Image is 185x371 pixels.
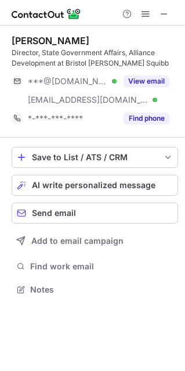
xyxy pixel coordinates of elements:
div: Save to List / ATS / CRM [32,153,158,162]
span: Find work email [30,261,173,272]
span: Add to email campaign [31,236,124,246]
span: Notes [30,284,173,295]
button: Find work email [12,258,178,275]
button: Reveal Button [124,113,169,124]
div: [PERSON_NAME] [12,35,89,46]
span: AI write personalized message [32,181,155,190]
button: Notes [12,282,178,298]
button: Add to email campaign [12,230,178,251]
span: ***@[DOMAIN_NAME] [28,76,108,87]
span: [EMAIL_ADDRESS][DOMAIN_NAME] [28,95,148,105]
span: Send email [32,208,76,218]
button: save-profile-one-click [12,147,178,168]
button: AI write personalized message [12,175,178,196]
img: ContactOut v5.3.10 [12,7,81,21]
button: Send email [12,203,178,224]
button: Reveal Button [124,75,169,87]
div: Director, State Government Affairs, Alliance Development at Bristol [PERSON_NAME] Squibb [12,48,178,69]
